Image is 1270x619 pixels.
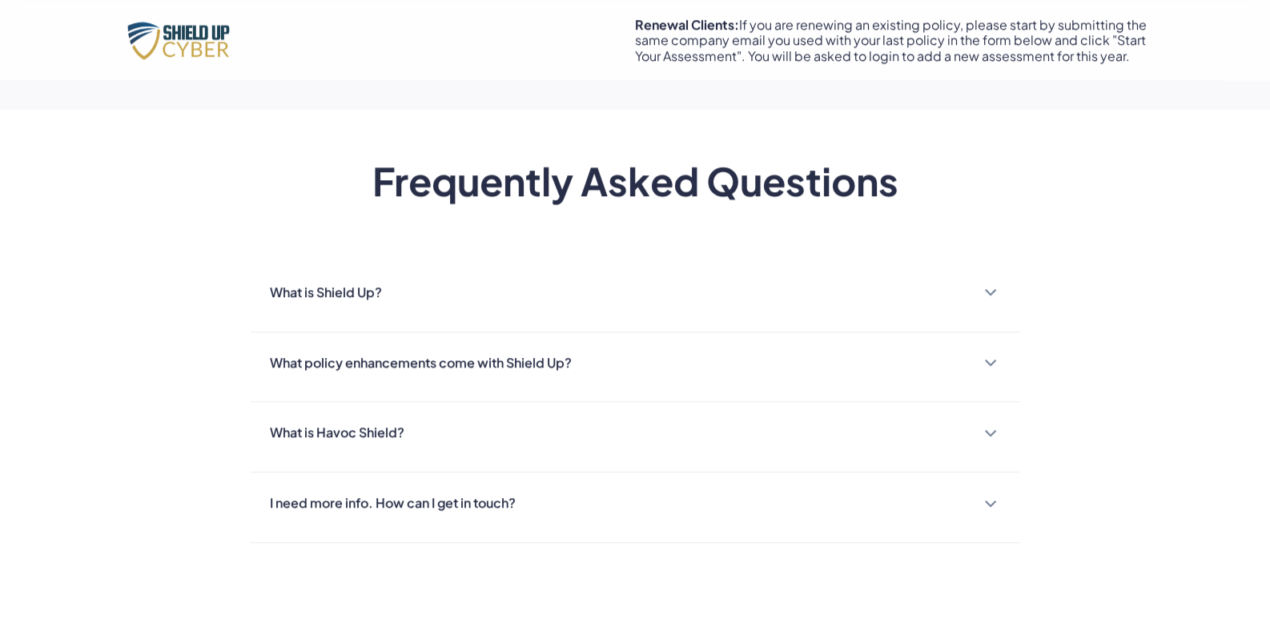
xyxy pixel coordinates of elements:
[984,429,997,437] img: Down FAQ Arrow
[270,421,404,444] div: What is Havoc Shield?
[984,288,997,296] img: Down FAQ Arrow
[984,500,997,508] img: Down FAQ Arrow
[635,17,1147,63] div: If you are renewing an existing policy, please start by submitting the same company email you use...
[635,16,739,33] strong: Renewal Clients:
[984,359,997,367] img: Down FAQ Arrow
[372,158,898,204] h2: Frequently Asked Questions
[123,18,243,62] img: Shield Up Cyber Logo
[270,492,516,515] div: I need more info. How can I get in touch?
[270,352,572,375] div: What policy enhancements come with Shield Up?
[270,281,382,304] div: What is Shield Up?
